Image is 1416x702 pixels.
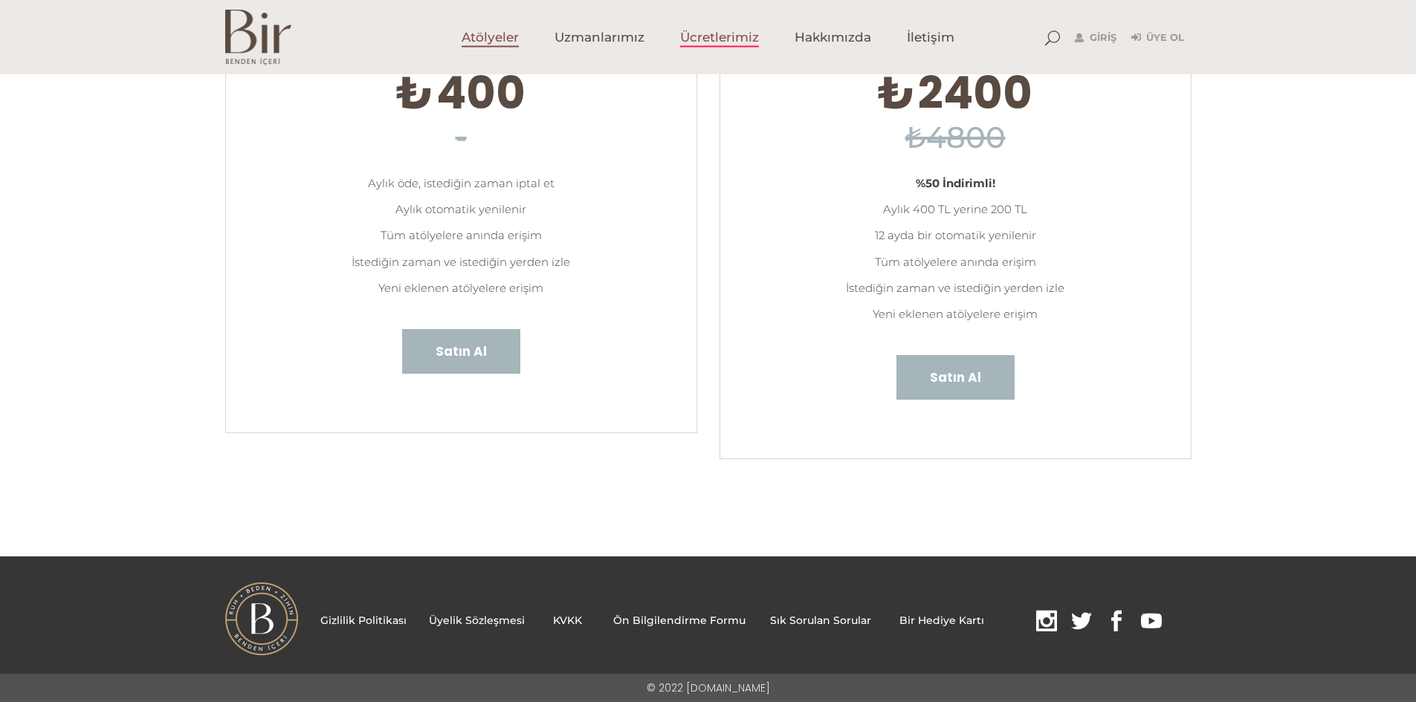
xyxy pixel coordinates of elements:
span: Uzmanlarımız [555,29,644,46]
span: 2400 [918,62,1032,124]
a: Üye Ol [1131,29,1184,47]
a: Sık Sorulan Sorular [770,614,871,627]
li: Aylık öde, istediğin zaman iptal et [248,170,674,196]
span: Hakkımızda [795,29,871,46]
a: Satın Al [896,355,1015,400]
a: Satın Al [402,329,520,374]
span: Satın Al [930,368,981,387]
span: Satın Al [436,342,487,361]
li: Tüm atölyelere anında erişim [743,249,1168,275]
a: Gizlilik Politikası [320,614,407,627]
li: Tüm atölyelere anında erişim [248,222,674,248]
a: Bir Hediye Kartı [899,614,984,627]
h6: ₺4800 [743,116,1168,160]
span: ₺ [396,62,433,124]
p: . [320,610,1173,633]
span: ₺ [878,62,915,124]
h6: - [248,116,674,160]
li: Yeni eklenen atölyelere erişim [743,301,1168,327]
span: İletişim [907,29,954,46]
img: BI%CC%87R-LOGO.png [225,582,298,655]
li: İstediğin zaman ve istediğin yerden izle [743,275,1168,301]
span: Atölyeler [462,29,519,46]
a: Giriş [1075,29,1116,47]
li: Aylık 400 TL yerine 200 TL [743,196,1168,222]
li: Yeni eklenen atölyelere erişim [248,275,674,301]
a: KVKK [553,614,582,627]
p: © 2022 [DOMAIN_NAME] [647,679,770,697]
a: Üyelik Sözleşmesi [429,614,525,627]
a: Ön Bilgilendirme Formu [613,614,746,627]
span: Ücretlerimiz [680,29,759,46]
strong: %50 İndirimli! [916,176,995,190]
li: 12 ayda bir otomatik yenilenir [743,222,1168,248]
li: İstediğin zaman ve istediğin yerden izle [248,249,674,275]
span: 400 [436,62,526,124]
li: Aylık otomatik yenilenir [248,196,674,222]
